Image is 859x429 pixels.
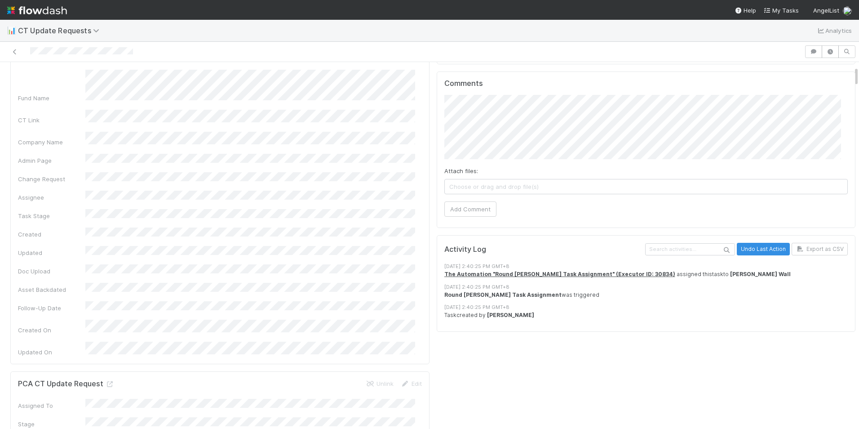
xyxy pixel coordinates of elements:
[444,79,848,88] h5: Comments
[18,285,85,294] div: Asset Backdated
[18,94,85,103] div: Fund Name
[444,304,855,311] div: [DATE] 2:40:25 PM GMT+8
[18,248,85,257] div: Updated
[18,267,85,276] div: Doc Upload
[487,312,534,318] strong: [PERSON_NAME]
[763,7,799,14] span: My Tasks
[763,6,799,15] a: My Tasks
[645,243,735,255] input: Search activities...
[792,243,848,255] button: Export as CSV
[813,7,839,14] span: AngelList
[737,243,790,255] button: Undo Last Action
[18,193,85,202] div: Assignee
[18,380,114,389] h5: PCA CT Update Request
[7,27,16,34] span: 📊
[401,380,422,387] a: Edit
[18,401,85,410] div: Assigned To
[18,174,85,183] div: Change Request
[730,271,791,277] strong: [PERSON_NAME] Wall
[18,304,85,313] div: Follow-Up Date
[18,326,85,335] div: Created On
[444,270,855,278] div: assigned this task to
[444,201,496,217] button: Add Comment
[444,271,675,277] a: The Automation "Round [PERSON_NAME] Task Assignment" (Executor ID: 30834)
[18,156,85,165] div: Admin Page
[18,138,85,147] div: Company Name
[366,380,394,387] a: Unlink
[18,116,85,125] div: CT Link
[18,348,85,357] div: Updated On
[18,230,85,239] div: Created
[816,25,852,36] a: Analytics
[18,211,85,220] div: Task Stage
[444,311,855,319] div: Task created by
[444,166,478,175] label: Attach files:
[444,283,855,291] div: [DATE] 2:40:25 PM GMT+8
[444,245,644,254] h5: Activity Log
[445,179,848,194] span: Choose or drag and drop file(s)
[18,26,104,35] span: CT Update Requests
[444,291,855,299] div: was triggered
[444,291,562,298] strong: Round [PERSON_NAME] Task Assignment
[18,420,85,429] div: Stage
[7,3,67,18] img: logo-inverted-e16ddd16eac7371096b0.svg
[843,6,852,15] img: avatar_487f705b-1efa-4920-8de6-14528bcda38c.png
[444,263,855,270] div: [DATE] 2:40:25 PM GMT+8
[735,6,756,15] div: Help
